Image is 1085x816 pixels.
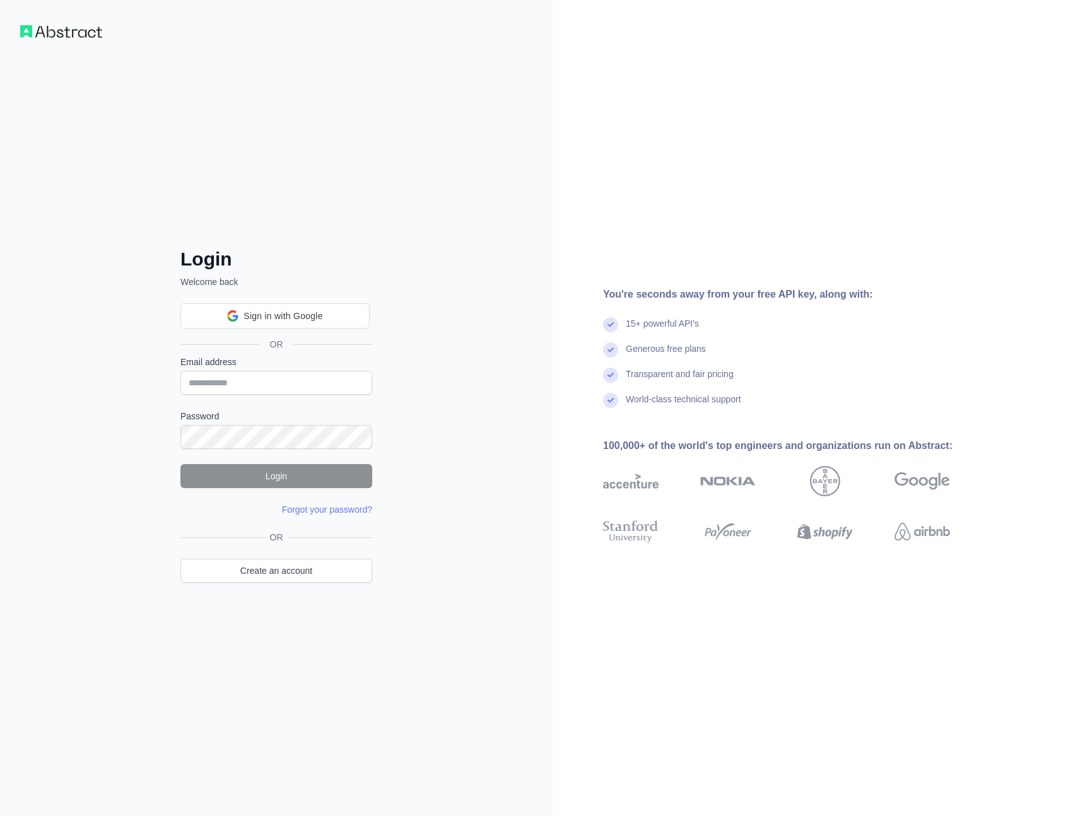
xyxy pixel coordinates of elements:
[626,393,741,418] div: World-class technical support
[180,559,372,583] a: Create an account
[180,248,372,271] h2: Login
[603,287,990,302] div: You're seconds away from your free API key, along with:
[626,342,706,368] div: Generous free plans
[20,25,102,38] img: Workflow
[700,466,756,496] img: nokia
[626,317,699,342] div: 15+ powerful API's
[810,466,840,496] img: bayer
[243,310,322,323] span: Sign in with Google
[603,438,990,453] div: 100,000+ of the world's top engineers and organizations run on Abstract:
[894,518,950,545] img: airbnb
[260,338,293,351] span: OR
[180,356,372,368] label: Email address
[603,466,659,496] img: accenture
[603,342,618,358] img: check mark
[894,466,950,496] img: google
[626,368,734,393] div: Transparent and fair pricing
[180,276,372,288] p: Welcome back
[265,531,288,544] span: OR
[700,518,756,545] img: payoneer
[180,464,372,488] button: Login
[603,368,618,383] img: check mark
[603,518,659,545] img: stanford university
[180,410,372,423] label: Password
[797,518,853,545] img: shopify
[603,393,618,408] img: check mark
[603,317,618,332] img: check mark
[180,303,370,329] div: Sign in with Google
[282,504,372,515] a: Forgot your password?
